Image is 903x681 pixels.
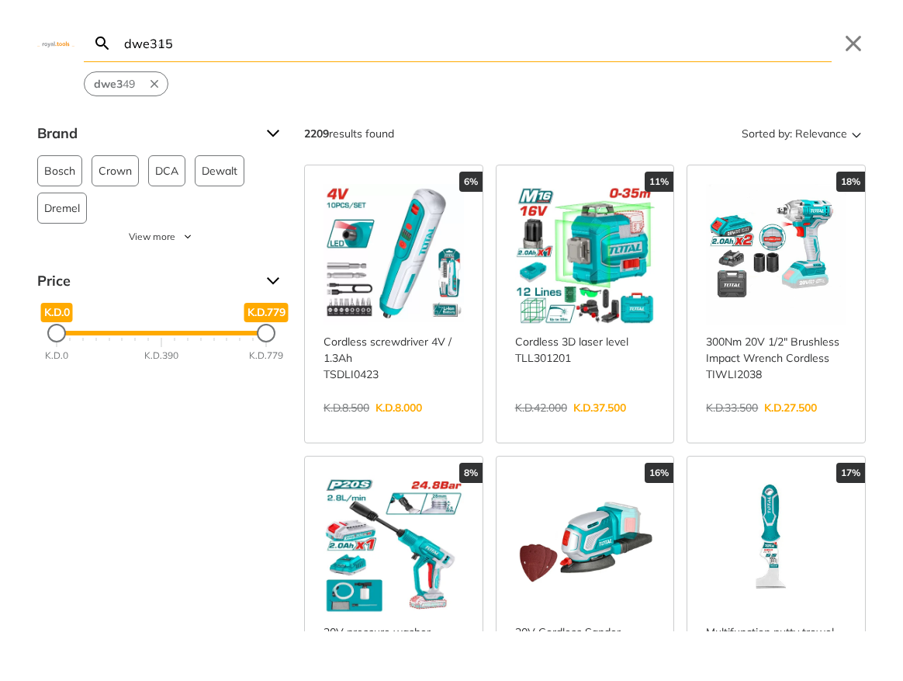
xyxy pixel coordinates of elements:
img: Close [37,40,74,47]
button: DCA [148,155,185,186]
svg: Search [93,34,112,53]
div: results found [304,121,394,146]
button: Select suggestion: dwe349 [85,72,144,96]
button: View more [37,230,285,244]
span: 49 [94,76,135,92]
div: 6% [459,172,483,192]
strong: dwe3 [94,77,123,91]
span: View more [129,230,175,244]
button: Bosch [37,155,82,186]
button: Remove suggestion: dwe349 [144,72,168,96]
div: K.D.390 [144,349,178,363]
span: Relevance [795,121,847,146]
span: Dewalt [202,156,237,186]
div: 8% [459,463,483,483]
div: 11% [645,172,673,192]
div: K.D.0 [45,349,68,363]
span: Bosch [44,156,75,186]
span: Crown [99,156,132,186]
div: 18% [836,172,865,192]
span: Price [37,269,254,294]
button: Crown [92,155,139,186]
span: Dremel [44,193,80,223]
button: Sorted by:Relevance Sort [739,121,866,146]
div: Maximum Price [257,324,275,342]
strong: 2209 [304,127,329,141]
span: Brand [37,121,254,146]
button: Dremel [37,193,87,224]
button: Close [841,31,866,56]
div: K.D.779 [249,349,283,363]
input: Search… [121,25,832,61]
span: DCA [155,156,178,186]
div: Suggestion: dwe349 [84,71,168,96]
svg: Sort [847,124,866,143]
div: 17% [836,463,865,483]
svg: Remove suggestion: dwe349 [147,77,161,91]
div: 16% [645,463,673,483]
div: Minimum Price [47,324,66,342]
button: Dewalt [195,155,244,186]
